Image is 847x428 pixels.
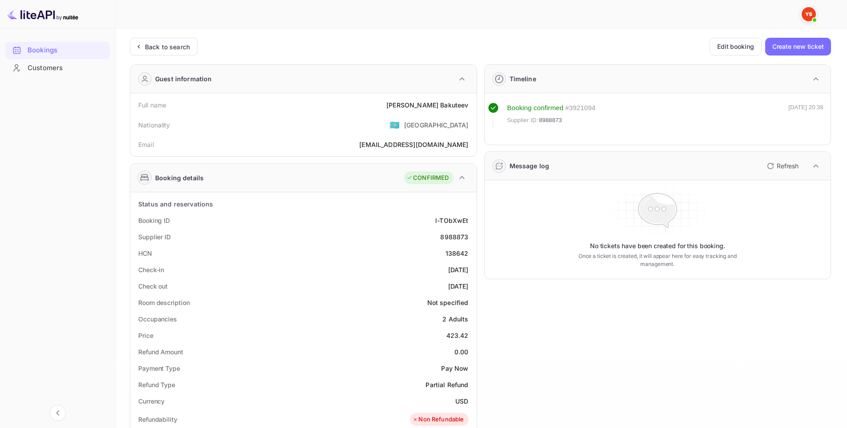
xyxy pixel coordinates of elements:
[788,103,823,129] div: [DATE] 20:38
[138,140,154,149] div: Email
[138,100,166,110] div: Full name
[50,405,66,421] button: Collapse navigation
[448,265,469,274] div: [DATE]
[155,74,212,83] div: Guest information
[455,396,468,406] div: USD
[386,100,468,110] div: [PERSON_NAME] Bakuteev
[138,281,168,291] div: Check out
[446,249,469,258] div: 138642
[7,7,78,21] img: LiteAPI logo
[427,298,469,307] div: Not specified
[404,120,469,130] div: [GEOGRAPHIC_DATA]
[507,103,564,113] div: Booking confirmed
[565,103,595,113] div: # 3921094
[138,380,175,389] div: Refund Type
[138,415,177,424] div: Refundability
[510,161,550,170] div: Message log
[138,331,153,340] div: Price
[446,331,469,340] div: 423.42
[5,59,110,76] a: Customers
[507,116,538,125] span: Supplier ID:
[454,347,469,357] div: 0.00
[426,380,468,389] div: Partial Refund
[138,265,164,274] div: Check-in
[406,174,449,182] div: CONFIRMED
[777,161,799,170] p: Refresh
[539,116,562,125] span: 8988873
[389,117,400,133] span: United States
[440,232,468,242] div: 8988873
[138,347,183,357] div: Refund Amount
[442,314,468,324] div: 2 Adults
[138,120,170,130] div: Nationality
[138,364,180,373] div: Payment Type
[564,252,751,268] p: Once a ticket is created, it will appear here for easy tracking and management.
[155,173,204,182] div: Booking details
[710,38,762,55] button: Edit booking
[441,364,468,373] div: Pay Now
[138,232,171,242] div: Supplier ID
[412,415,464,424] div: Non Refundable
[28,63,105,73] div: Customers
[448,281,469,291] div: [DATE]
[138,314,177,324] div: Occupancies
[28,45,105,55] div: Bookings
[359,140,468,149] div: [EMAIL_ADDRESS][DOMAIN_NAME]
[5,42,110,58] a: Bookings
[435,216,468,225] div: l-TObXwEt
[5,42,110,59] div: Bookings
[510,74,536,83] div: Timeline
[5,59,110,77] div: Customers
[802,7,816,21] img: Yandex Support
[138,199,213,209] div: Status and reservations
[762,159,802,173] button: Refresh
[138,249,152,258] div: HCN
[138,216,170,225] div: Booking ID
[145,42,190,52] div: Back to search
[138,396,165,406] div: Currency
[590,242,725,250] p: No tickets have been created for this booking.
[765,38,831,55] button: Create new ticket
[138,298,189,307] div: Room description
